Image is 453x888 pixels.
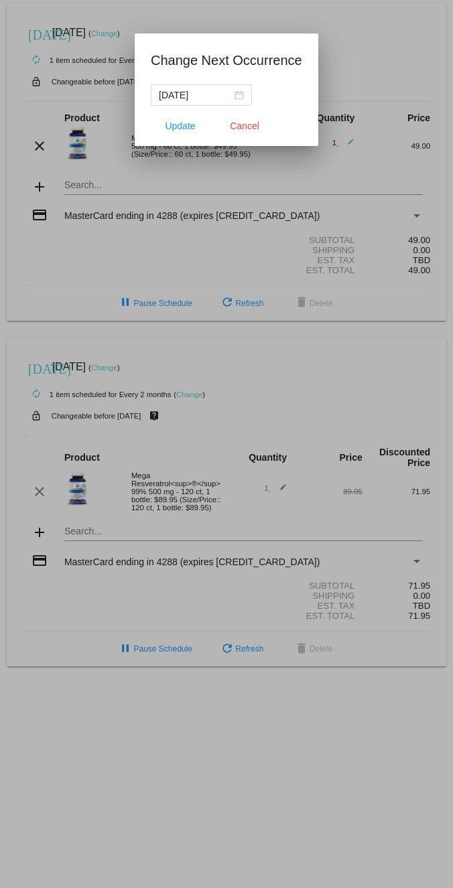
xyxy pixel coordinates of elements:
[151,50,302,71] h1: Change Next Occurrence
[230,121,259,131] span: Cancel
[215,114,274,138] button: Close dialog
[159,88,232,102] input: Select date
[151,114,210,138] button: Update
[166,121,196,131] span: Update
